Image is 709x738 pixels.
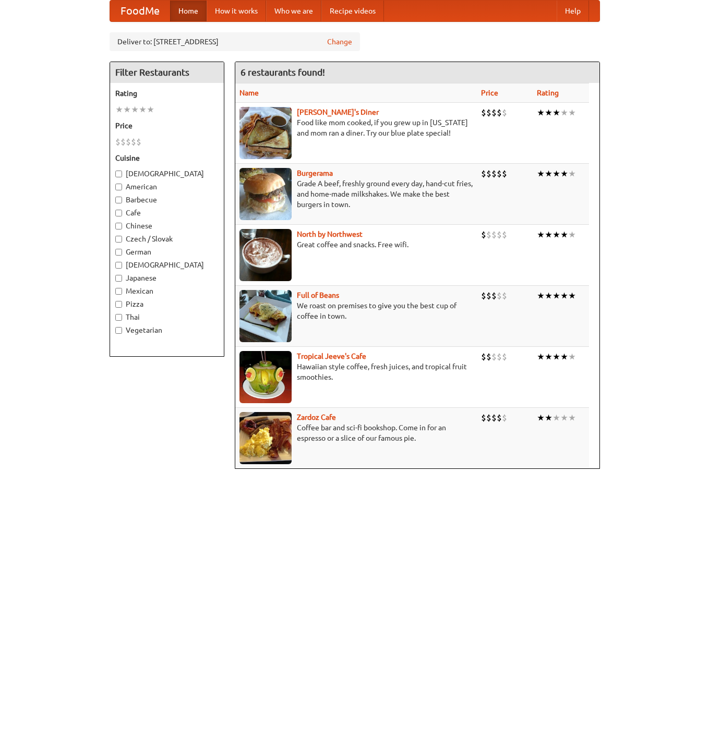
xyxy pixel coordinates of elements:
[207,1,266,21] a: How it works
[239,422,473,443] p: Coffee bar and sci-fi bookshop. Come in for an espresso or a slice of our famous pie.
[481,89,498,97] a: Price
[115,197,122,203] input: Barbecue
[115,120,219,131] h5: Price
[557,1,589,21] a: Help
[497,229,502,240] li: $
[123,104,131,115] li: ★
[239,239,473,250] p: Great coffee and snacks. Free wifi.
[115,273,219,283] label: Japanese
[568,107,576,118] li: ★
[497,290,502,301] li: $
[121,136,126,148] li: $
[560,290,568,301] li: ★
[241,67,325,77] ng-pluralize: 6 restaurants found!
[537,107,545,118] li: ★
[115,136,121,148] li: $
[115,236,122,243] input: Czech / Slovak
[537,351,545,362] li: ★
[239,178,473,210] p: Grade A beef, freshly ground every day, hand-cut fries, and home-made milkshakes. We make the bes...
[545,168,552,179] li: ★
[497,412,502,424] li: $
[115,221,219,231] label: Chinese
[537,229,545,240] li: ★
[131,136,136,148] li: $
[545,107,552,118] li: ★
[568,351,576,362] li: ★
[545,229,552,240] li: ★
[115,312,219,322] label: Thai
[502,229,507,240] li: $
[297,169,333,177] a: Burgerama
[115,262,122,269] input: [DEMOGRAPHIC_DATA]
[239,229,292,281] img: north.jpg
[115,168,219,179] label: [DEMOGRAPHIC_DATA]
[491,412,497,424] li: $
[568,412,576,424] li: ★
[239,168,292,220] img: burgerama.jpg
[115,247,219,257] label: German
[126,136,131,148] li: $
[552,107,560,118] li: ★
[497,168,502,179] li: $
[239,412,292,464] img: zardoz.jpg
[115,195,219,205] label: Barbecue
[491,290,497,301] li: $
[110,1,170,21] a: FoodMe
[297,230,363,238] a: North by Northwest
[481,229,486,240] li: $
[537,412,545,424] li: ★
[497,351,502,362] li: $
[239,351,292,403] img: jeeves.jpg
[486,229,491,240] li: $
[502,351,507,362] li: $
[115,325,219,335] label: Vegetarian
[545,351,552,362] li: ★
[297,413,336,421] a: Zardoz Cafe
[115,299,219,309] label: Pizza
[239,361,473,382] p: Hawaiian style coffee, fresh juices, and tropical fruit smoothies.
[136,136,141,148] li: $
[115,153,219,163] h5: Cuisine
[552,168,560,179] li: ★
[321,1,384,21] a: Recipe videos
[491,351,497,362] li: $
[502,412,507,424] li: $
[115,301,122,308] input: Pizza
[486,107,491,118] li: $
[552,351,560,362] li: ★
[568,290,576,301] li: ★
[115,234,219,244] label: Czech / Slovak
[297,291,339,299] a: Full of Beans
[239,117,473,138] p: Food like mom cooked, if you grew up in [US_STATE] and mom ran a diner. Try our blue plate special!
[481,351,486,362] li: $
[115,327,122,334] input: Vegetarian
[552,290,560,301] li: ★
[297,352,366,360] a: Tropical Jeeve's Cafe
[502,107,507,118] li: $
[115,171,122,177] input: [DEMOGRAPHIC_DATA]
[568,168,576,179] li: ★
[486,351,491,362] li: $
[327,37,352,47] a: Change
[115,223,122,229] input: Chinese
[115,288,122,295] input: Mexican
[486,412,491,424] li: $
[170,1,207,21] a: Home
[297,108,379,116] a: [PERSON_NAME]'s Diner
[560,229,568,240] li: ★
[266,1,321,21] a: Who we are
[481,107,486,118] li: $
[537,290,545,301] li: ★
[545,412,552,424] li: ★
[568,229,576,240] li: ★
[115,208,219,218] label: Cafe
[560,412,568,424] li: ★
[491,107,497,118] li: $
[497,107,502,118] li: $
